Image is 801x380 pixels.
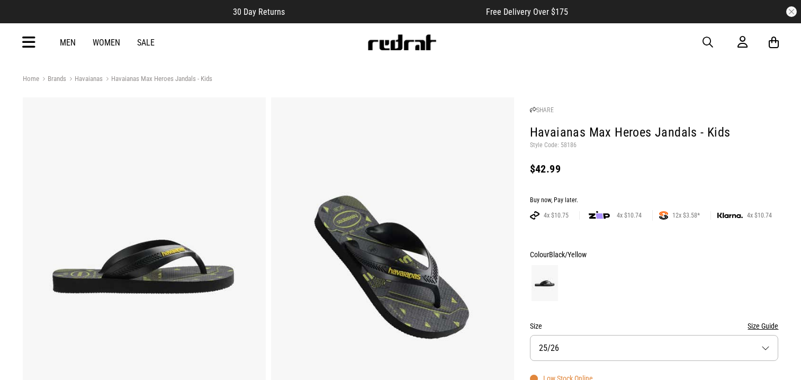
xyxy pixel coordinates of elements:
[668,211,704,220] span: 12x $3.58*
[549,250,587,259] span: Black/Yellow
[23,75,39,83] a: Home
[233,7,285,17] span: 30 Day Returns
[539,211,573,220] span: 4x $10.75
[367,34,437,50] img: Redrat logo
[530,124,779,141] h1: Havaianas Max Heroes Jandals - Kids
[530,106,554,114] a: SHARE
[743,211,776,220] span: 4x $10.74
[306,6,465,17] iframe: Customer reviews powered by Trustpilot
[530,248,779,261] div: Colour
[589,210,610,221] img: zip
[717,213,743,219] img: KLARNA
[532,265,558,301] img: Black/Yellow
[530,141,779,150] p: Style Code: 58186
[486,7,568,17] span: Free Delivery Over $175
[137,38,155,48] a: Sale
[60,38,76,48] a: Men
[93,38,120,48] a: Women
[539,343,559,353] span: 25/26
[530,211,539,220] img: AFTERPAY
[530,335,779,361] button: 25/26
[613,211,646,220] span: 4x $10.74
[659,211,668,220] img: SPLITPAY
[103,75,212,85] a: Havaianas Max Heroes Jandals - Kids
[530,162,779,175] div: $42.99
[748,320,778,332] button: Size Guide
[530,320,779,332] div: Size
[66,75,103,85] a: Havaianas
[39,75,66,85] a: Brands
[530,196,779,205] div: Buy now, Pay later.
